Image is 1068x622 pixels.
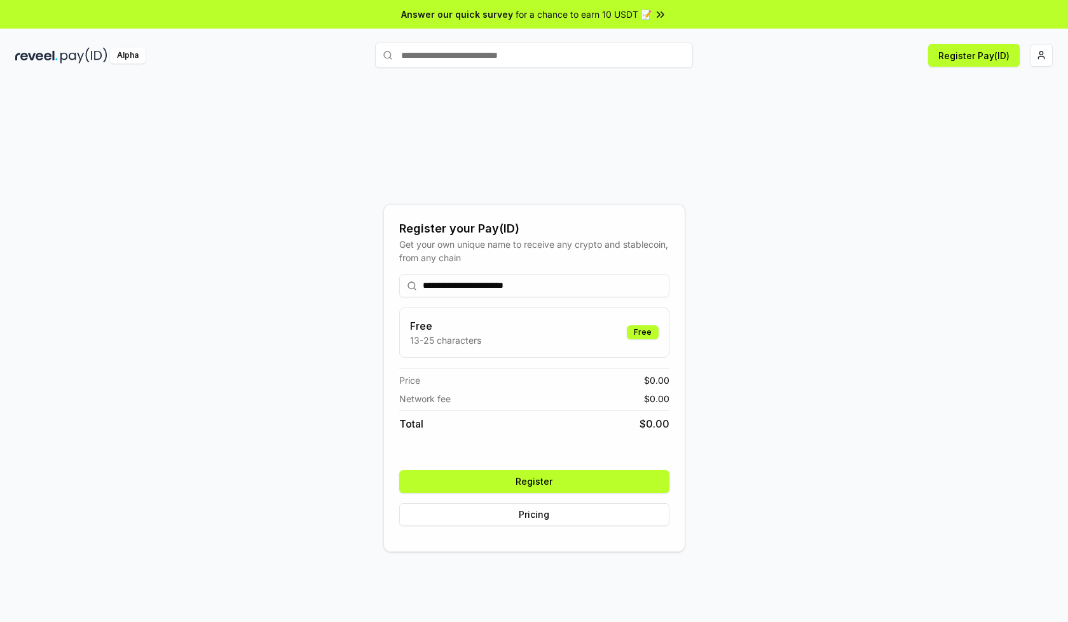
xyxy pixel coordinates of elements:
span: Total [399,416,423,431]
span: $ 0.00 [644,392,669,405]
img: reveel_dark [15,48,58,64]
div: Free [627,325,659,339]
span: Answer our quick survey [401,8,513,21]
button: Pricing [399,503,669,526]
span: for a chance to earn 10 USDT 📝 [516,8,652,21]
div: Alpha [110,48,146,64]
button: Register Pay(ID) [928,44,1020,67]
p: 13-25 characters [410,334,481,347]
span: $ 0.00 [644,374,669,387]
button: Register [399,470,669,493]
span: Network fee [399,392,451,405]
h3: Free [410,318,481,334]
img: pay_id [60,48,107,64]
div: Get your own unique name to receive any crypto and stablecoin, from any chain [399,238,669,264]
div: Register your Pay(ID) [399,220,669,238]
span: Price [399,374,420,387]
span: $ 0.00 [640,416,669,431]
